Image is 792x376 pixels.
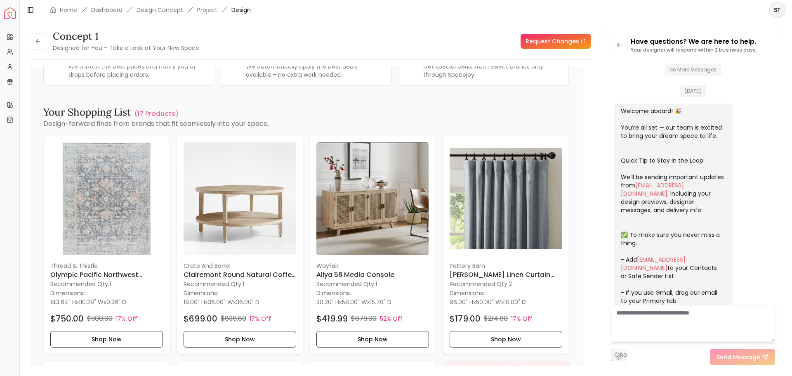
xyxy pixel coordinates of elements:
p: $838.80 [221,313,246,323]
nav: breadcrumb [50,6,251,14]
p: Dimensions: [450,288,484,298]
p: Crate And Barrel [184,261,296,270]
span: 36.00" W [208,298,233,306]
span: 10.00" D [504,298,526,306]
h6: Clairemont Round Natural Coffee Table [184,270,296,279]
h4: $419.99 [316,312,348,324]
div: Clairemont Round Natural Coffee Table [177,135,303,355]
a: Dashboard [91,6,123,14]
button: Shop Now [50,331,163,347]
span: 143.64" H [50,298,76,306]
span: 36.00" D [236,298,259,306]
p: 17 Products [137,109,175,119]
span: 19.00" H [184,298,205,306]
p: Design-forward finds from brands that fit seamlessly into your space. [43,119,569,129]
p: x x [50,298,126,306]
h4: $750.00 [50,312,84,324]
button: Shop Now [316,331,429,347]
span: 58.00" W [342,298,367,306]
p: Get special perks from select brands only through Spacejoy. [423,62,562,79]
a: Aliya 58 Media Console imageWayfairAliya 58 Media ConsoleRecommended Qty:1Dimensions:30.20" Hx58.... [309,135,436,355]
a: Emery Linen Curtain Mineral Blue 96" imagePottery Barn[PERSON_NAME] Linen Curtain Mineral Blue 96... [443,135,569,355]
span: No More Messages [665,64,721,76]
span: 15.70" D [370,298,391,306]
p: $879.00 [351,313,377,323]
span: [DATE] [680,85,706,97]
span: ST [770,2,785,17]
p: We automatically apply the best deals available - no extra work needed. [246,62,384,79]
h3: Your Shopping List [43,106,131,119]
h6: [PERSON_NAME] Linen Curtain Mineral Blue 96" [450,270,562,279]
button: Shop Now [450,331,562,347]
span: 50.00" W [476,298,501,306]
span: 110.28" W [79,298,104,306]
p: 17% Off [511,314,533,322]
h4: $179.00 [450,312,481,324]
img: Aliya 58 Media Console image [316,142,429,255]
span: 0.36" D [106,298,126,306]
a: Home [60,6,77,14]
p: x x [184,298,259,306]
p: Recommended Qty: 1 [184,279,296,288]
p: Your designer will respond within 2 business days. [631,47,757,53]
img: Clairemont Round Natural Coffee Table image [184,142,296,255]
p: Thread & Thistle [50,261,163,270]
img: Emery Linen Curtain Mineral Blue 96" image [450,142,562,255]
p: Recommended Qty: 1 [50,279,163,288]
div: Olympic Pacific Northwest Opulence Large Area Rug 9'2" x 12' [43,135,170,355]
button: ST [769,2,785,18]
h6: Aliya 58 Media Console [316,270,429,279]
p: Dimensions: [50,288,85,298]
p: 17% Off [116,314,137,322]
a: Project [197,6,217,14]
a: [EMAIL_ADDRESS][DOMAIN_NAME] [621,181,684,198]
p: x x [316,298,391,306]
p: x x [450,298,526,306]
a: (17 Products ) [134,109,179,119]
p: $900.00 [87,313,113,323]
p: Dimensions: [316,288,351,298]
h4: $699.00 [184,312,217,324]
span: 96.00" H [450,298,473,306]
p: Have questions? We are here to help. [631,37,757,47]
p: 52% Off [380,314,403,322]
p: $214.80 [484,313,508,323]
small: Designed for You – Take a Look at Your New Space [53,44,199,52]
img: Spacejoy Logo [4,7,16,19]
span: 30.20" H [316,298,339,306]
button: Shop Now [184,331,296,347]
h6: Olympic Pacific Northwest Opulence Large Area Rug 9'2" x 12' [50,270,163,279]
a: Clairemont Round Natural Coffee Table imageCrate And BarrelClairemont Round Natural Coffee TableR... [177,135,303,355]
div: Aliya 58 Media Console [309,135,436,355]
p: Dimensions: [184,288,218,298]
a: Request Changes [521,34,591,49]
div: Emery Linen Curtain Mineral Blue 96" [443,135,569,355]
p: Recommended Qty: 2 [450,279,562,288]
p: Pottery Barn [450,261,562,270]
p: Wayfair [316,261,429,270]
p: We match the best prices and notify you of drops before placing orders. [68,62,207,79]
h3: concept 1 [53,30,199,43]
span: Design [231,6,251,14]
p: Recommended Qty: 1 [316,279,429,288]
li: Design Concept [137,6,183,14]
img: Olympic Pacific Northwest Opulence Large Area Rug 9'2" x 12' image [50,142,163,255]
p: 17% Off [250,314,271,322]
a: Olympic Pacific Northwest Opulence Large Area Rug 9'2" x 12' imageThread & ThistleOlympic Pacific... [43,135,170,355]
a: Spacejoy [4,7,16,19]
a: [EMAIL_ADDRESS][DOMAIN_NAME] [621,255,686,272]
